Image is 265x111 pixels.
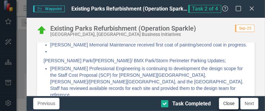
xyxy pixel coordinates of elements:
[188,5,221,13] span: Task 2 of 4
[235,25,254,32] span: Sep-25
[50,25,196,32] div: Existing Parks Refurbishment (Operation Sparkle)
[172,100,211,108] div: Task Completed
[50,42,248,48] li: [PERSON_NAME] Memorial Maintenance received first coat of painting/second coat in progress.
[44,56,248,64] p: [PERSON_NAME] Park/[PERSON_NAME]/ BMX Park/Storm Perimeter Parking Updates;
[219,98,239,109] button: Close
[33,98,60,109] button: Previous
[240,98,258,109] button: Next
[36,25,47,36] img: On Schedule or Complete
[50,65,248,98] li: [PERSON_NAME] Professional Engineering is continuing to development the design scope for the Staf...
[50,32,196,37] div: [GEOGRAPHIC_DATA], [GEOGRAPHIC_DATA] Business Initiatives
[33,6,65,12] span: Waypoint
[71,6,190,12] span: Existing Parks Refurbishment (Operation Sparkle)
